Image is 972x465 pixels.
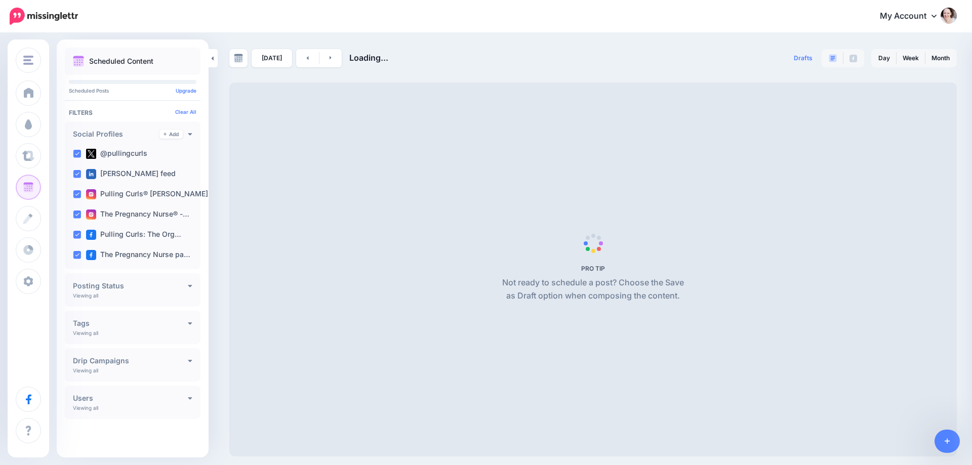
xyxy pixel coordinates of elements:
[69,88,196,93] p: Scheduled Posts
[73,367,98,373] p: Viewing all
[86,209,96,220] img: instagram-square.png
[86,189,217,199] label: Pulling Curls® [PERSON_NAME] …
[86,209,189,220] label: The Pregnancy Nurse® -…
[252,49,292,67] a: [DATE]
[86,230,96,240] img: facebook-square.png
[849,55,857,62] img: facebook-grey-square.png
[69,109,196,116] h4: Filters
[498,276,688,303] p: Not ready to schedule a post? Choose the Save as Draft option when composing the content.
[86,169,96,179] img: linkedin-square.png
[73,330,98,336] p: Viewing all
[788,49,819,67] a: Drafts
[925,50,956,66] a: Month
[349,53,388,63] span: Loading...
[86,189,96,199] img: instagram-square.png
[829,54,837,62] img: paragraph-boxed.png
[73,282,188,289] h4: Posting Status
[23,56,33,65] img: menu.png
[234,54,243,63] img: calendar-grey-darker.png
[73,395,188,402] h4: Users
[73,56,84,67] img: calendar.png
[86,230,181,240] label: Pulling Curls: The Org…
[86,149,96,159] img: twitter-square.png
[89,58,153,65] p: Scheduled Content
[73,292,98,299] p: Viewing all
[10,8,78,25] img: Missinglettr
[73,320,188,327] h4: Tags
[870,4,957,29] a: My Account
[498,265,688,272] h5: PRO TIP
[176,88,196,94] a: Upgrade
[872,50,896,66] a: Day
[86,149,147,159] label: @pullingcurls
[86,250,96,260] img: facebook-square.png
[86,250,190,260] label: The Pregnancy Nurse pa…
[897,50,925,66] a: Week
[175,109,196,115] a: Clear All
[159,130,183,139] a: Add
[73,405,98,411] p: Viewing all
[86,169,176,179] label: [PERSON_NAME] feed
[73,357,188,364] h4: Drip Campaigns
[73,131,159,138] h4: Social Profiles
[794,55,813,61] span: Drafts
